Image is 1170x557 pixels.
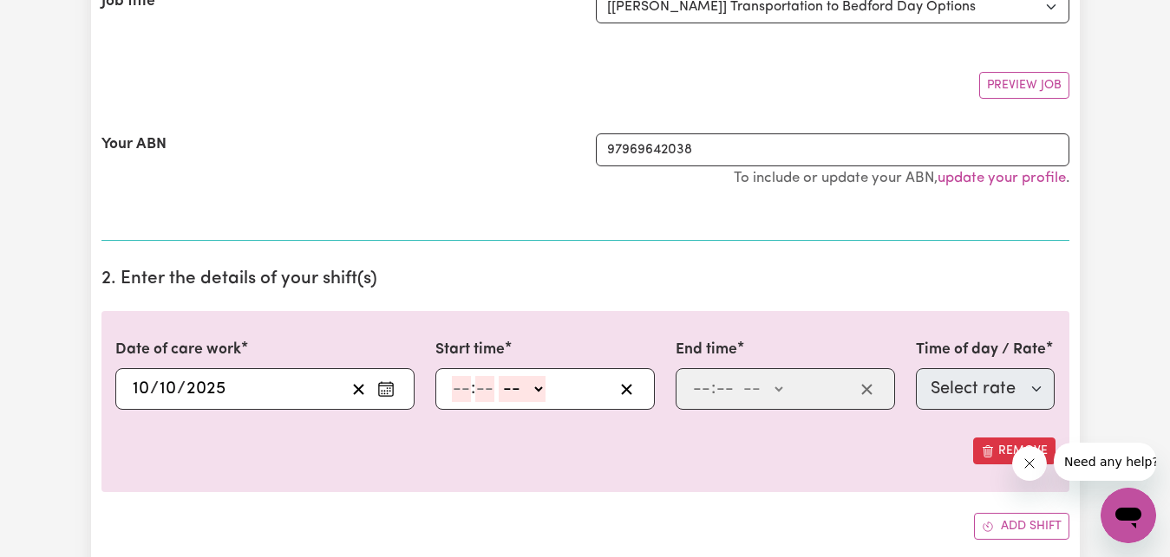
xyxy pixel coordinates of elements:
input: -- [452,376,471,402]
span: / [150,379,159,398]
iframe: Button to launch messaging window [1101,488,1156,543]
button: Preview Job [979,72,1069,99]
button: Remove this shift [973,437,1056,464]
span: Need any help? [10,12,105,26]
span: / [177,379,186,398]
button: Enter the date of care work [372,376,400,402]
input: ---- [186,376,226,402]
label: Time of day / Rate [916,339,1046,361]
iframe: Close message [1012,446,1047,481]
label: Start time [435,339,505,361]
a: update your profile [938,171,1066,185]
label: End time [676,339,737,361]
span: : [471,379,475,398]
button: Add another shift [974,513,1069,540]
label: Your ABN [101,133,167,156]
button: Clear date [345,376,372,402]
input: -- [692,376,711,402]
input: -- [132,376,150,402]
input: -- [159,376,177,402]
input: -- [475,376,494,402]
h2: 2. Enter the details of your shift(s) [101,269,1069,290]
input: -- [716,376,735,402]
label: Date of care work [115,339,241,361]
iframe: Message from company [1054,443,1156,481]
span: : [711,379,716,398]
small: To include or update your ABN, . [734,171,1069,185]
